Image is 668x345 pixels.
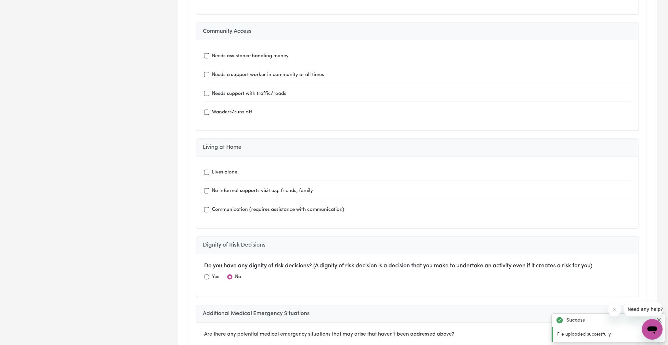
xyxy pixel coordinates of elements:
[212,274,219,281] label: Yes
[655,316,663,324] button: Close
[608,303,621,316] iframe: Close message
[566,316,585,324] strong: Success
[203,242,632,249] h4: Dignity of Risk Decisions
[624,302,663,316] iframe: Message from company
[642,319,663,340] iframe: Button to launch messaging window
[4,5,39,10] span: Need any help?
[203,28,632,35] h4: Community Access
[203,144,632,151] h4: Living at Home
[212,207,344,214] label: Communication (requires assistance with communication)
[204,331,631,339] p: Are there any potential medical emergency situations that may arise that haven't been addressed a...
[212,53,289,60] label: Needs assistance handling money
[212,109,252,117] label: Wanders/runs off
[212,169,237,177] label: Lives alone
[212,90,286,98] label: Needs support with traffic/roads
[212,71,324,79] label: Needs a support worker in community at all times
[557,331,661,338] p: File uploaded successfully
[212,188,313,195] label: No informal supports visit e.g. friends, family
[204,262,593,271] label: Do you have any dignity of risk decisions? (A dignity of risk decision is a decision that you mak...
[203,311,632,317] h4: Additional Medical Emergency Situations
[235,274,241,281] label: No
